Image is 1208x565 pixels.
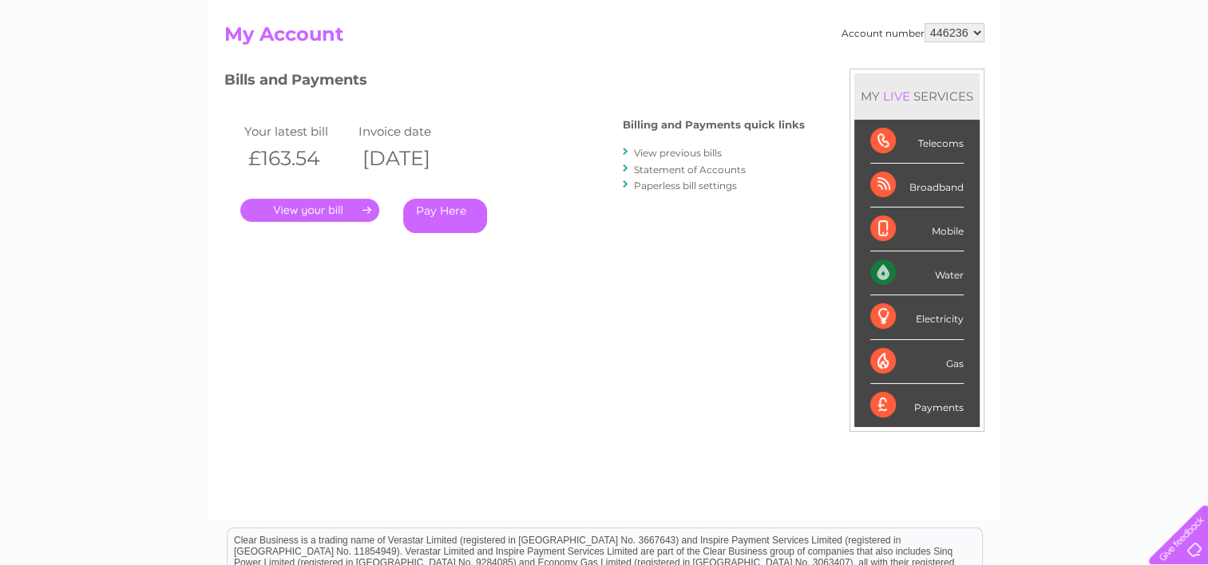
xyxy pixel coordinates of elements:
div: Clear Business is a trading name of Verastar Limited (registered in [GEOGRAPHIC_DATA] No. 3667643... [228,9,982,77]
div: Payments [870,384,964,427]
div: Gas [870,340,964,384]
a: . [240,199,379,222]
a: Contact [1102,68,1141,80]
th: [DATE] [354,142,469,175]
h4: Billing and Payments quick links [623,119,805,131]
div: Electricity [870,295,964,339]
div: Water [870,251,964,295]
a: 0333 014 3131 [907,8,1017,28]
div: Telecoms [870,120,964,164]
a: Pay Here [403,199,487,233]
td: Invoice date [354,121,469,142]
div: MY SERVICES [854,73,980,119]
a: Statement of Accounts [634,164,746,176]
a: View previous bills [634,147,722,159]
div: LIVE [880,89,913,104]
a: Blog [1069,68,1092,80]
div: Account number [842,23,984,42]
a: Paperless bill settings [634,180,737,192]
h2: My Account [224,23,984,53]
img: logo.png [42,41,124,90]
a: Water [927,68,957,80]
a: Log out [1155,68,1193,80]
div: Broadband [870,164,964,207]
div: Mobile [870,207,964,251]
h3: Bills and Payments [224,69,805,97]
a: Energy [967,68,1002,80]
td: Your latest bill [240,121,355,142]
th: £163.54 [240,142,355,175]
a: Telecoms [1012,68,1059,80]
